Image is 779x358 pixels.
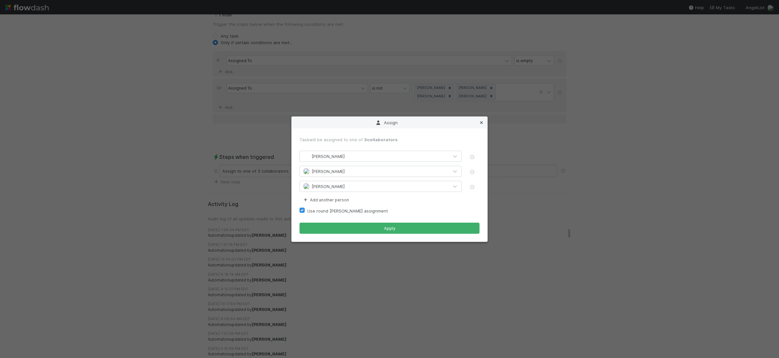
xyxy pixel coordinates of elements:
button: Apply [299,223,480,234]
span: [PERSON_NAME] [312,168,345,174]
img: avatar_09723091-72f1-4609-a252-562f76d82c66.png [303,153,310,160]
img: avatar_d89a0a80-047e-40c9-bdc2-a2d44e645fd3.png [303,168,310,175]
button: Add another person [299,196,352,204]
label: Use round [PERSON_NAME] assignment [307,207,388,215]
span: [PERSON_NAME] [312,153,345,159]
span: 3 collaborators [364,137,398,142]
span: [PERSON_NAME] [312,183,345,189]
img: avatar_2bce2475-05ee-46d3-9413-d3901f5fa03f.png [303,183,310,190]
div: Assign [292,117,487,128]
div: Task will be assigned to one of [299,136,480,143]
